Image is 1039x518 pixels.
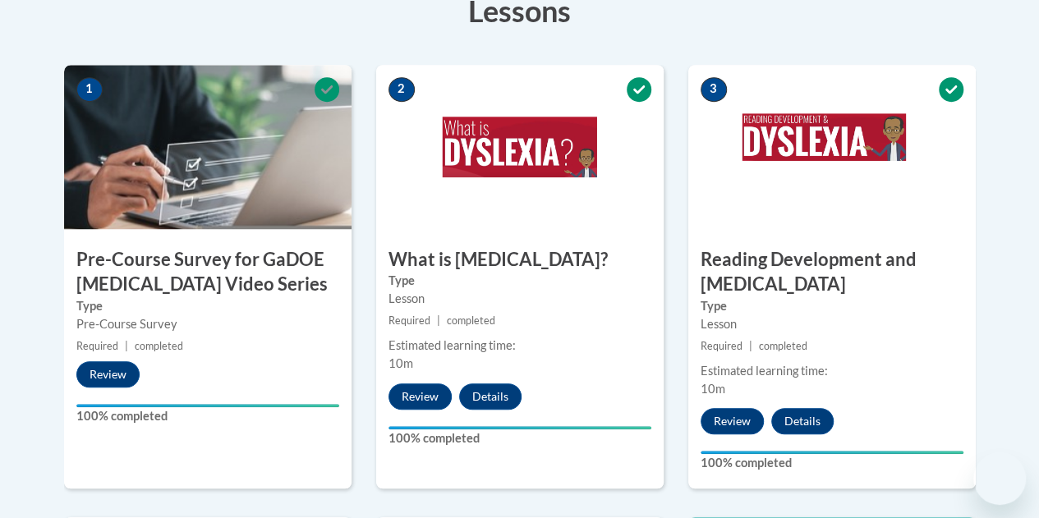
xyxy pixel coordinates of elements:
[76,77,103,102] span: 1
[125,340,128,352] span: |
[701,315,963,333] div: Lesson
[701,340,742,352] span: Required
[76,404,339,407] div: Your progress
[388,272,651,290] label: Type
[76,315,339,333] div: Pre-Course Survey
[701,77,727,102] span: 3
[459,383,522,410] button: Details
[388,314,430,327] span: Required
[701,362,963,380] div: Estimated learning time:
[771,408,834,434] button: Details
[437,314,440,327] span: |
[388,383,452,410] button: Review
[76,407,339,425] label: 100% completed
[388,77,415,102] span: 2
[688,247,976,298] h3: Reading Development and [MEDICAL_DATA]
[759,340,807,352] span: completed
[376,247,664,273] h3: What is [MEDICAL_DATA]?
[388,429,651,447] label: 100% completed
[701,382,725,396] span: 10m
[64,247,352,298] h3: Pre-Course Survey for GaDOE [MEDICAL_DATA] Video Series
[135,340,183,352] span: completed
[388,290,651,308] div: Lesson
[64,65,352,229] img: Course Image
[701,454,963,472] label: 100% completed
[447,314,495,327] span: completed
[688,65,976,229] img: Course Image
[388,356,413,370] span: 10m
[76,340,118,352] span: Required
[701,451,963,454] div: Your progress
[973,452,1026,505] iframe: Button to launch messaging window
[749,340,752,352] span: |
[388,426,651,429] div: Your progress
[76,297,339,315] label: Type
[76,361,140,387] button: Review
[376,65,664,229] img: Course Image
[701,408,764,434] button: Review
[701,297,963,315] label: Type
[388,337,651,355] div: Estimated learning time:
